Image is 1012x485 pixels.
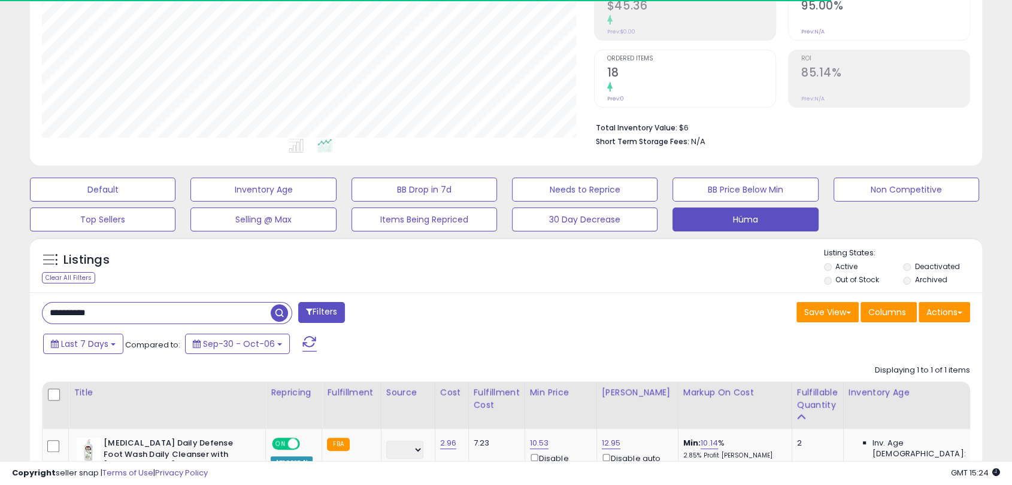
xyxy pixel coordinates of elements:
a: Terms of Use [102,467,153,478]
div: Min Price [530,386,592,399]
div: Fulfillment [327,386,375,399]
p: Listing States: [824,248,982,259]
b: Short Term Storage Fees: [596,136,689,147]
div: Title [74,386,260,399]
div: Source [386,386,430,399]
span: Columns [868,306,906,318]
strong: Copyright [12,467,56,478]
small: Prev: 0 [607,95,624,102]
label: Archived [915,274,947,285]
button: Hüma [672,208,818,231]
div: Inventory Age [849,386,986,399]
h2: 18 [607,66,775,82]
span: Sep-30 - Oct-06 [203,338,275,350]
a: 2.96 [440,437,457,449]
b: [MEDICAL_DATA] Daily Defense Foot Wash Daily Cleanser with [MEDICAL_DATA], 12 Ounce [104,438,249,474]
button: Items Being Repriced [352,208,497,231]
b: Total Inventory Value: [596,123,677,133]
button: Save View [796,302,859,322]
div: Displaying 1 to 1 of 1 items [875,365,970,376]
small: Prev: N/A [801,28,825,35]
button: Default [30,178,175,202]
button: Needs to Reprice [512,178,658,202]
div: Repricing [271,386,317,399]
small: Prev: N/A [801,95,825,102]
div: Markup on Cost [683,386,787,399]
button: Non Competitive [834,178,979,202]
th: The percentage added to the cost of goods (COGS) that forms the calculator for Min & Max prices. [678,382,792,429]
span: N/A [691,136,705,147]
small: Prev: $0.00 [607,28,635,35]
span: Ordered Items [607,56,775,62]
a: Privacy Policy [155,467,208,478]
th: CSV column name: cust_attr_1_Source [381,382,435,429]
img: 41sL9KtPdIL._SL40_.jpg [77,438,101,462]
label: Active [835,261,858,272]
button: Columns [860,302,917,322]
span: OFF [298,439,317,449]
span: ON [273,439,288,449]
button: Filters [298,302,345,323]
label: Out of Stock [835,274,879,285]
span: Inv. Age [DEMOGRAPHIC_DATA]: [872,438,982,459]
span: Compared to: [125,339,180,350]
small: FBA [327,438,349,451]
h2: 85.14% [801,66,969,82]
label: Deactivated [915,261,960,272]
button: Selling @ Max [190,208,336,231]
div: Cost [440,386,463,399]
button: Inventory Age [190,178,336,202]
a: 10.14 [701,437,718,449]
button: BB Price Below Min [672,178,818,202]
span: 2025-10-14 15:24 GMT [951,467,1000,478]
div: seller snap | | [12,468,208,479]
div: Fulfillment Cost [474,386,520,411]
b: Min: [683,437,701,449]
div: [PERSON_NAME] [602,386,673,399]
div: Fulfillable Quantity [797,386,838,411]
h5: Listings [63,252,110,269]
button: Last 7 Days [43,334,123,354]
button: Top Sellers [30,208,175,231]
li: $6 [596,120,961,134]
span: ROI [801,56,969,62]
a: 12.95 [602,437,621,449]
div: 7.23 [474,438,516,449]
a: 10.53 [530,437,549,449]
span: Last 7 Days [61,338,108,350]
div: % [683,438,783,460]
button: Actions [919,302,970,322]
div: Clear All Filters [42,272,95,283]
button: Sep-30 - Oct-06 [185,334,290,354]
button: BB Drop in 7d [352,178,497,202]
div: 2 [797,438,834,449]
button: 30 Day Decrease [512,208,658,231]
